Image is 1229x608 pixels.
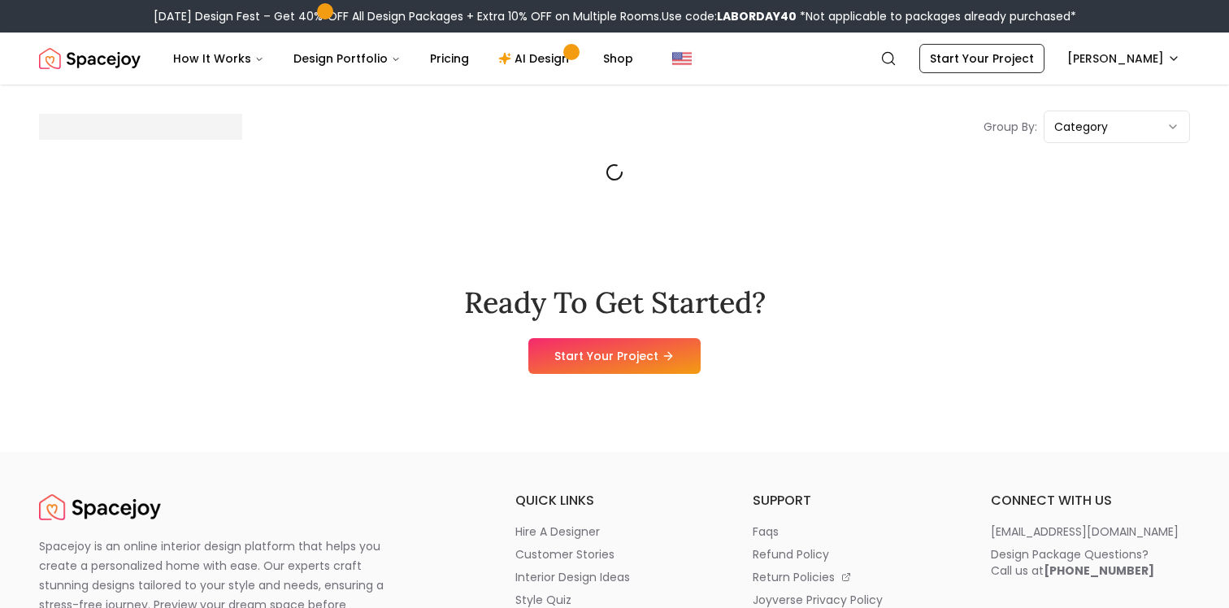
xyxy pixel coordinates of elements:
[672,49,692,68] img: United States
[39,491,161,523] a: Spacejoy
[39,42,141,75] img: Spacejoy Logo
[984,119,1037,135] p: Group By:
[515,523,600,540] p: hire a designer
[515,569,630,585] p: interior design ideas
[515,523,714,540] a: hire a designer
[1057,44,1190,73] button: [PERSON_NAME]
[753,546,952,562] a: refund policy
[1044,562,1154,579] b: [PHONE_NUMBER]
[991,546,1190,579] a: Design Package Questions?Call us at[PHONE_NUMBER]
[39,42,141,75] a: Spacejoy
[160,42,646,75] nav: Main
[797,8,1076,24] span: *Not applicable to packages already purchased*
[485,42,587,75] a: AI Design
[528,338,701,374] a: Start Your Project
[154,8,1076,24] div: [DATE] Design Fest – Get 40% OFF All Design Packages + Extra 10% OFF on Multiple Rooms.
[280,42,414,75] button: Design Portfolio
[753,592,883,608] p: joyverse privacy policy
[753,569,952,585] a: return policies
[753,569,835,585] p: return policies
[717,8,797,24] b: LABORDAY40
[417,42,482,75] a: Pricing
[515,569,714,585] a: interior design ideas
[991,523,1179,540] p: [EMAIL_ADDRESS][DOMAIN_NAME]
[160,42,277,75] button: How It Works
[991,491,1190,510] h6: connect with us
[919,44,1044,73] a: Start Your Project
[515,546,614,562] p: customer stories
[515,546,714,562] a: customer stories
[515,592,571,608] p: style quiz
[590,42,646,75] a: Shop
[662,8,797,24] span: Use code:
[753,523,779,540] p: faqs
[515,491,714,510] h6: quick links
[39,33,1190,85] nav: Global
[753,523,952,540] a: faqs
[991,546,1154,579] div: Design Package Questions? Call us at
[753,491,952,510] h6: support
[464,286,766,319] h2: Ready To Get Started?
[753,546,829,562] p: refund policy
[753,592,952,608] a: joyverse privacy policy
[991,523,1190,540] a: [EMAIL_ADDRESS][DOMAIN_NAME]
[515,592,714,608] a: style quiz
[39,491,161,523] img: Spacejoy Logo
